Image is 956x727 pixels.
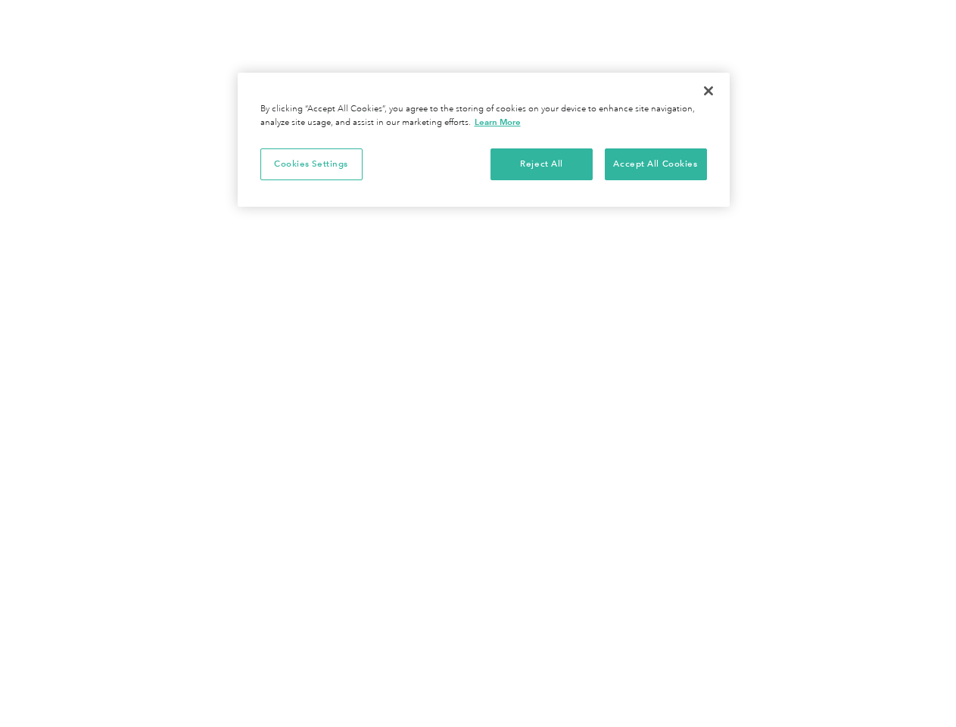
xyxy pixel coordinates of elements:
a: More information about your privacy, opens in a new tab [475,117,521,127]
div: Privacy [238,73,730,207]
button: Reject All [490,148,593,180]
button: Cookies Settings [260,148,363,180]
button: Accept All Cookies [605,148,707,180]
div: By clicking “Accept All Cookies”, you agree to the storing of cookies on your device to enhance s... [260,103,707,129]
div: Cookie banner [238,73,730,207]
button: Close [692,74,725,108]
